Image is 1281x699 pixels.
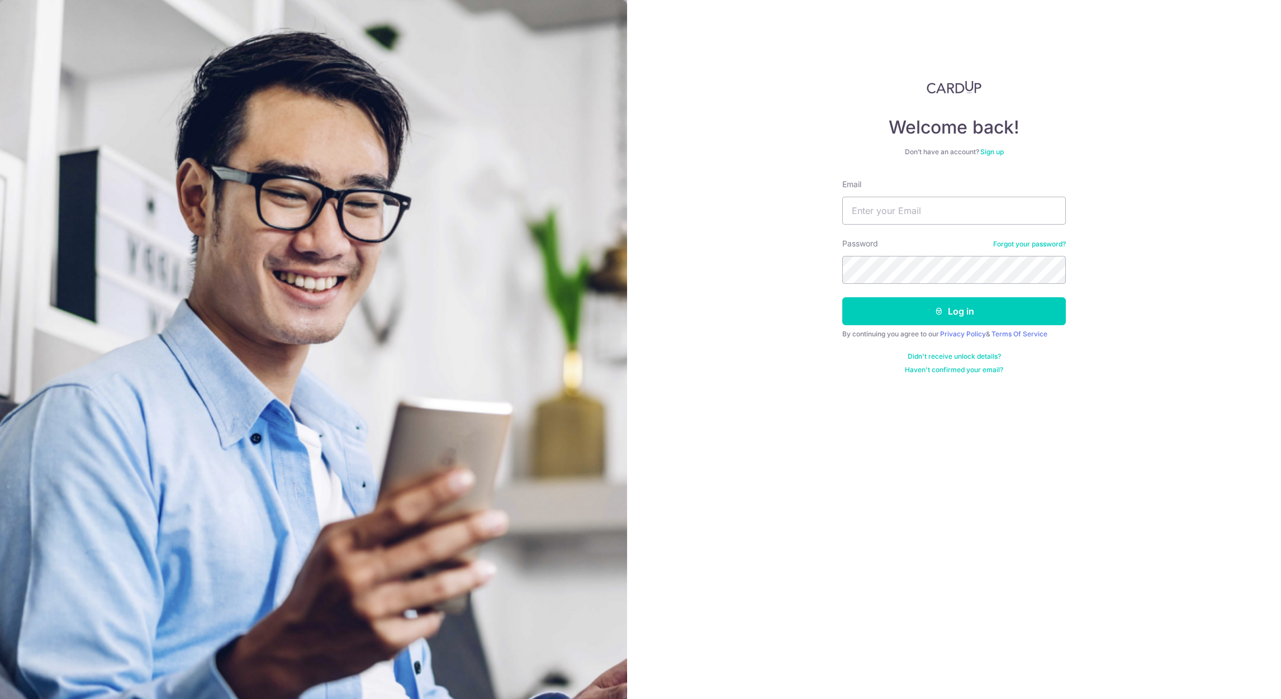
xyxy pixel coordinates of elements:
[842,297,1066,325] button: Log in
[842,148,1066,156] div: Don’t have an account?
[940,330,986,338] a: Privacy Policy
[980,148,1004,156] a: Sign up
[908,352,1001,361] a: Didn't receive unlock details?
[842,116,1066,139] h4: Welcome back!
[842,197,1066,225] input: Enter your Email
[842,179,861,190] label: Email
[991,330,1047,338] a: Terms Of Service
[927,80,981,94] img: CardUp Logo
[842,330,1066,339] div: By continuing you agree to our &
[993,240,1066,249] a: Forgot your password?
[905,365,1003,374] a: Haven't confirmed your email?
[842,238,878,249] label: Password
